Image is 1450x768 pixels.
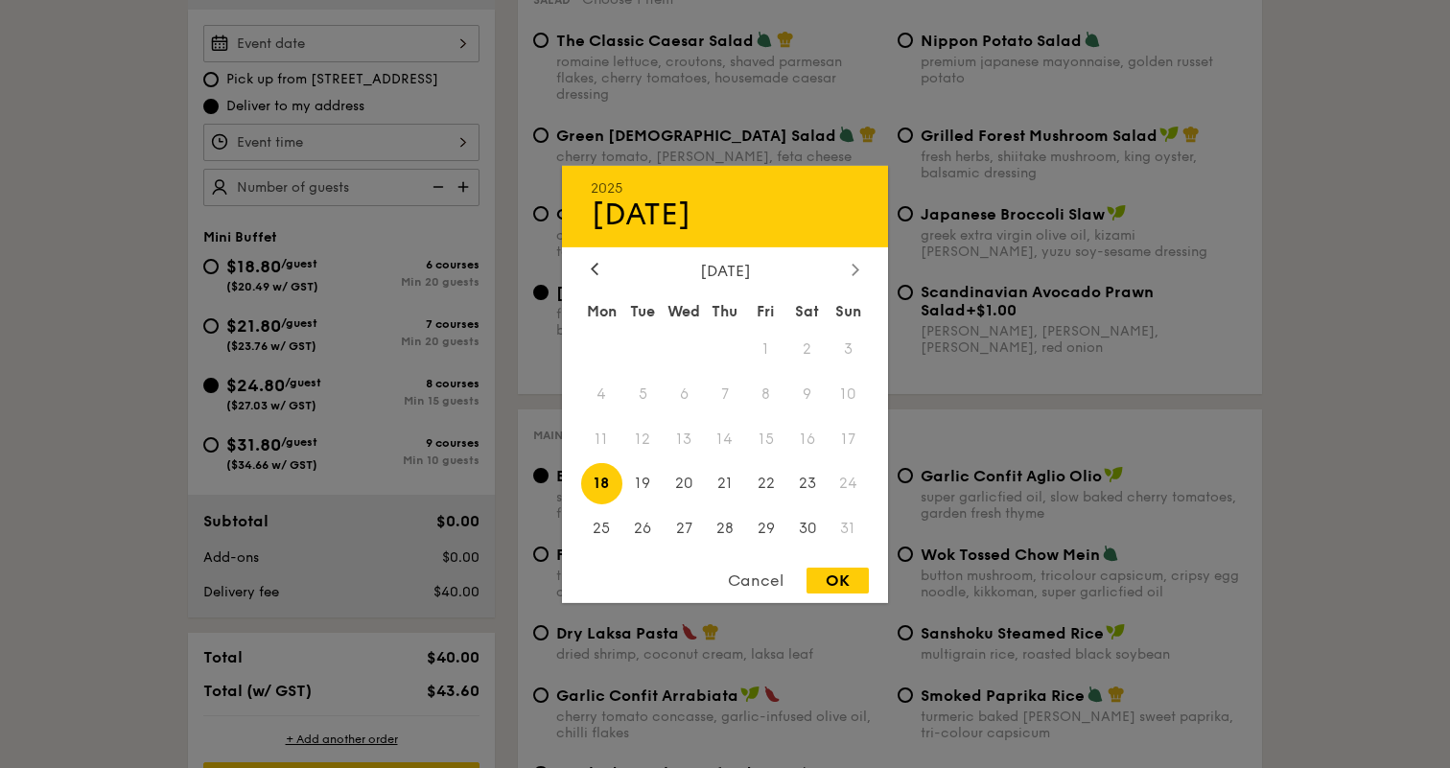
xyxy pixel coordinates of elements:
span: 7 [705,373,746,414]
span: 14 [705,418,746,459]
span: 6 [664,373,705,414]
div: Sat [786,293,828,328]
div: Wed [664,293,705,328]
div: OK [807,568,869,593]
span: 10 [828,373,869,414]
div: Sun [828,293,869,328]
div: 2025 [591,179,859,196]
div: [DATE] [591,261,859,279]
span: 1 [745,328,786,369]
span: 21 [705,463,746,504]
span: 17 [828,418,869,459]
span: 25 [581,508,622,549]
span: 30 [786,508,828,549]
div: Thu [705,293,746,328]
div: [DATE] [591,196,859,232]
span: 24 [828,463,869,504]
span: 31 [828,508,869,549]
span: 11 [581,418,622,459]
span: 13 [664,418,705,459]
span: 27 [664,508,705,549]
span: 28 [705,508,746,549]
span: 15 [745,418,786,459]
span: 26 [622,508,664,549]
span: 12 [622,418,664,459]
span: 23 [786,463,828,504]
span: 18 [581,463,622,504]
div: Mon [581,293,622,328]
span: 20 [664,463,705,504]
span: 29 [745,508,786,549]
span: 16 [786,418,828,459]
span: 9 [786,373,828,414]
span: 8 [745,373,786,414]
span: 19 [622,463,664,504]
div: Tue [622,293,664,328]
span: 22 [745,463,786,504]
div: Fri [745,293,786,328]
div: Cancel [709,568,803,593]
span: 4 [581,373,622,414]
span: 2 [786,328,828,369]
span: 3 [828,328,869,369]
span: 5 [622,373,664,414]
